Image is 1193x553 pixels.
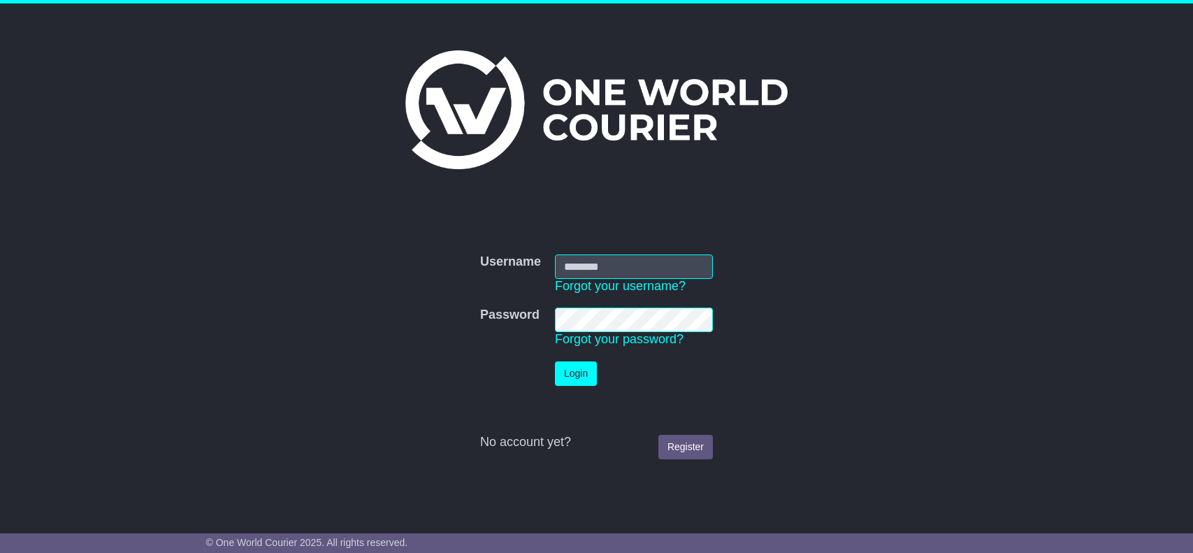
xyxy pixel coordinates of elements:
[555,279,686,293] a: Forgot your username?
[405,50,787,169] img: One World
[555,361,597,386] button: Login
[480,254,541,270] label: Username
[480,435,713,450] div: No account yet?
[658,435,713,459] a: Register
[206,537,408,548] span: © One World Courier 2025. All rights reserved.
[480,308,540,323] label: Password
[555,332,684,346] a: Forgot your password?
